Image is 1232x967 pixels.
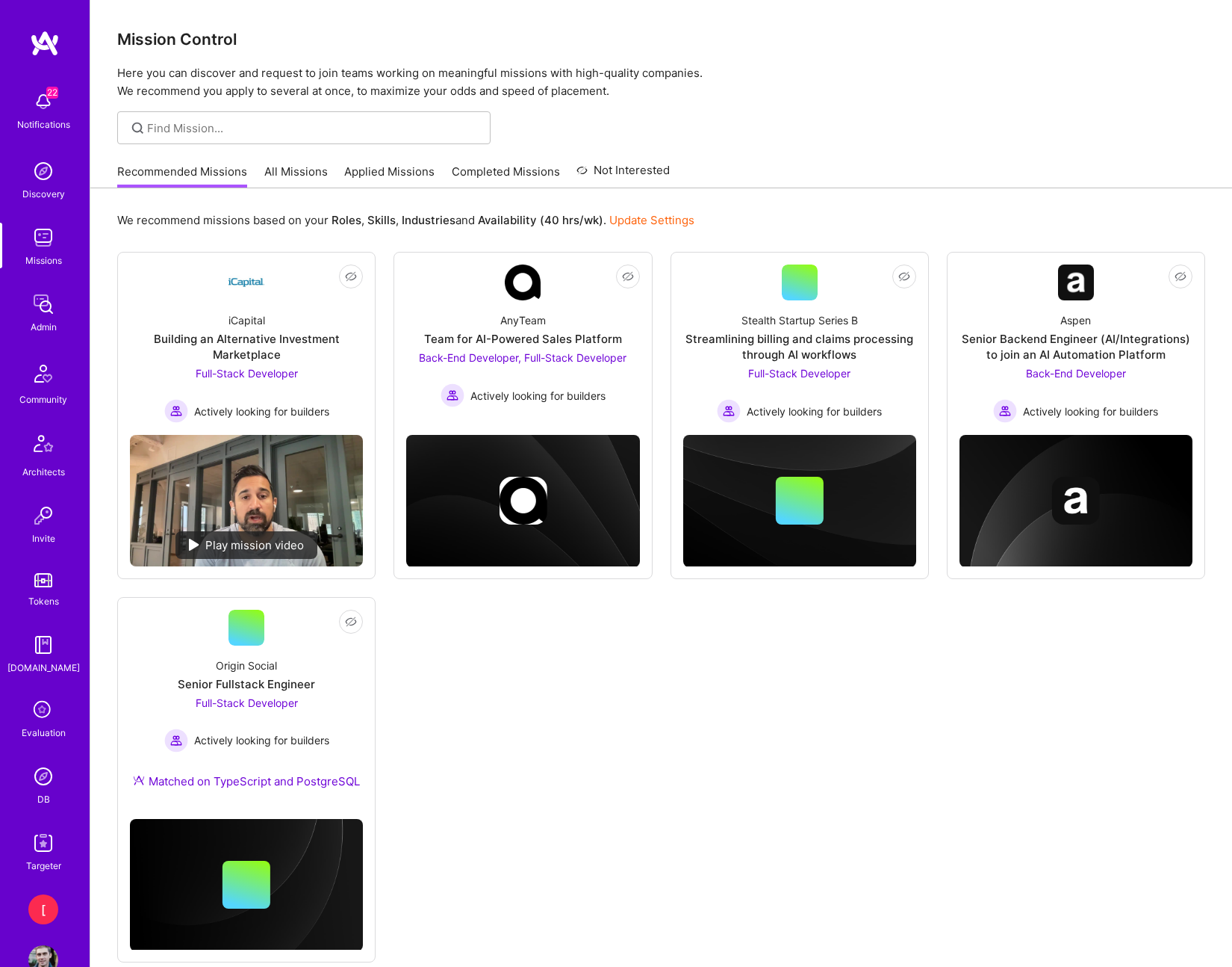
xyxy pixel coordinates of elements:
b: Skills [367,213,396,227]
img: Ateam Purple Icon [133,774,145,786]
img: bell [28,87,58,117]
div: Senior Fullstack Engineer [178,676,315,692]
p: We recommend missions based on your , , and . [117,212,694,228]
img: Company Logo [228,265,264,300]
a: Recommended Missions [117,164,247,188]
span: Full-Stack Developer [196,696,298,709]
img: Company Logo [505,265,541,300]
b: Availability (40 hrs/wk) [478,213,603,227]
span: Actively looking for builders [470,388,606,404]
div: Origin Social [216,658,277,673]
img: Actively looking for builders [164,399,188,423]
img: discovery [28,156,58,186]
img: Company Logo [1058,265,1094,300]
img: tokens [34,573,52,587]
img: play [189,539,199,551]
span: Actively looking for builders [1023,404,1158,419]
img: Actively looking for builders [441,383,464,407]
span: Back-End Developer [1026,367,1126,380]
div: Invite [32,531,55,546]
i: icon EyeClosed [622,271,634,282]
div: Senior Backend Engineer (AI/Integrations) to join an AI Automation Platform [959,331,1192,362]
div: [ [28,895,58,924]
div: Stealth Startup Series B [741,312,858,328]
i: icon EyeClosed [345,616,357,628]
img: cover [683,435,916,567]
div: Matched on TypeScript and PostgreSQL [133,773,360,789]
a: Stealth Startup Series BStreamlining billing and claims processing through AI workflowsFull-Stack... [683,265,916,423]
img: Community [25,356,61,392]
div: DB [37,791,50,807]
div: iCapital [228,312,265,328]
div: Streamlining billing and claims processing through AI workflows [683,331,916,362]
input: Find Mission... [147,120,479,136]
div: Discovery [22,186,65,202]
a: [ [25,895,62,924]
img: Company logo [1052,477,1100,525]
a: Company LogoAspenSenior Backend Engineer (AI/Integrations) to join an AI Automation PlatformBack-... [959,265,1192,423]
b: Industries [402,213,455,227]
img: cover [959,435,1192,567]
div: Notifications [17,117,70,132]
img: Actively looking for builders [717,399,741,423]
div: Targeter [26,858,61,874]
div: Aspen [1060,312,1091,328]
a: Applied Missions [344,164,435,188]
div: Play mission video [175,531,317,559]
img: logo [30,30,60,57]
div: Community [19,392,67,407]
p: Here you can discover and request to join teams working on meaningful missions with high-quality ... [117,64,1205,100]
a: Update Settings [609,213,694,227]
img: Architects [25,428,61,464]
i: icon EyeClosed [345,271,357,282]
div: Team for AI-Powered Sales Platform [424,331,622,347]
i: icon SearchGrey [129,120,146,137]
b: Roles [332,213,361,227]
a: All Missions [264,164,328,188]
span: Full-Stack Developer [196,367,298,380]
div: Missions [25,253,62,268]
img: Admin Search [28,761,58,791]
span: Actively looking for builders [194,404,329,419]
a: Not Interested [576,161,670,188]
img: cover [406,435,639,567]
span: Full-Stack Developer [748,367,850,380]
div: [DOMAIN_NAME] [7,660,80,676]
img: No Mission [130,435,363,566]
a: Origin SocialSenior Fullstack EngineerFull-Stack Developer Actively looking for buildersActively ... [130,610,363,807]
span: 22 [46,87,58,99]
img: cover [130,819,363,951]
div: Evaluation [22,725,66,741]
img: teamwork [28,223,58,253]
div: Tokens [28,593,59,609]
div: AnyTeam [500,312,546,328]
img: Actively looking for builders [164,729,188,753]
i: icon EyeClosed [898,271,910,282]
img: admin teamwork [28,289,58,319]
a: Completed Missions [452,164,560,188]
span: Actively looking for builders [747,404,882,419]
img: guide book [28,630,58,660]
div: Architects [22,464,65,480]
img: Invite [28,501,58,531]
span: Back-End Developer, Full-Stack Developer [419,351,626,364]
div: Admin [31,319,57,335]
div: Building an Alternative Investment Marketplace [130,331,363,362]
a: Company LogoiCapitalBuilding an Alternative Investment MarketplaceFull-Stack Developer Actively l... [130,265,363,423]
img: Company logo [499,477,547,525]
span: Actively looking for builders [194,732,329,748]
img: Actively looking for builders [993,399,1017,423]
h3: Mission Control [117,30,1205,49]
img: Skill Targeter [28,828,58,858]
i: icon SelectionTeam [29,696,57,725]
i: icon EyeClosed [1175,271,1186,282]
a: Company LogoAnyTeamTeam for AI-Powered Sales PlatformBack-End Developer, Full-Stack Developer Act... [406,265,639,410]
